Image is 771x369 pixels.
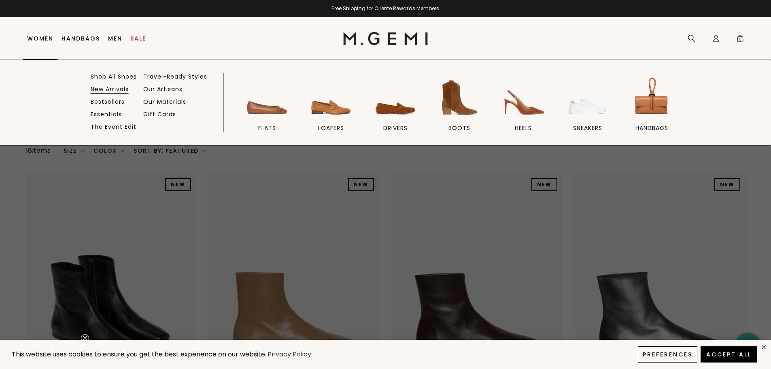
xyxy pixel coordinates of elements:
span: 0 [736,36,744,44]
span: drivers [383,124,408,132]
a: Sale [130,35,146,42]
img: drivers [373,75,418,120]
a: Handbags [62,35,100,42]
img: loafers [308,75,354,120]
span: flats [258,124,276,132]
span: BOOTS [448,124,470,132]
a: drivers [366,75,424,145]
button: Preferences [638,346,697,363]
button: Close teaser [81,334,89,342]
img: sneakers [565,75,610,120]
a: Travel-Ready Styles [143,73,207,80]
img: heels [501,75,546,120]
a: sneakers [559,75,616,145]
span: This website uses cookies to ensure you get the best experience on our website. [12,350,266,359]
a: The Event Edit [91,123,136,130]
div: close [760,344,767,350]
img: handbags [629,75,674,120]
span: loafers [318,124,344,132]
img: flats [244,75,290,120]
a: Women [27,35,53,42]
span: sneakers [573,124,602,132]
a: New Arrivals [91,85,129,93]
a: Privacy Policy (opens in a new tab) [266,350,312,360]
span: handbags [635,124,668,132]
span: heels [515,124,532,132]
a: handbags [623,75,680,145]
a: Essentials [91,111,122,118]
img: BOOTS [437,75,482,120]
a: flats [238,75,296,145]
a: Men [108,35,122,42]
a: loafers [302,75,360,145]
a: Bestsellers [91,98,125,105]
a: heels [495,75,552,145]
a: Our Materials [143,98,186,105]
a: Our Artisans [143,85,183,93]
a: Shop All Shoes [91,73,137,80]
button: Accept All [701,346,757,363]
a: Gift Cards [143,111,176,118]
img: M.Gemi [343,32,428,45]
a: BOOTS [431,75,488,145]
